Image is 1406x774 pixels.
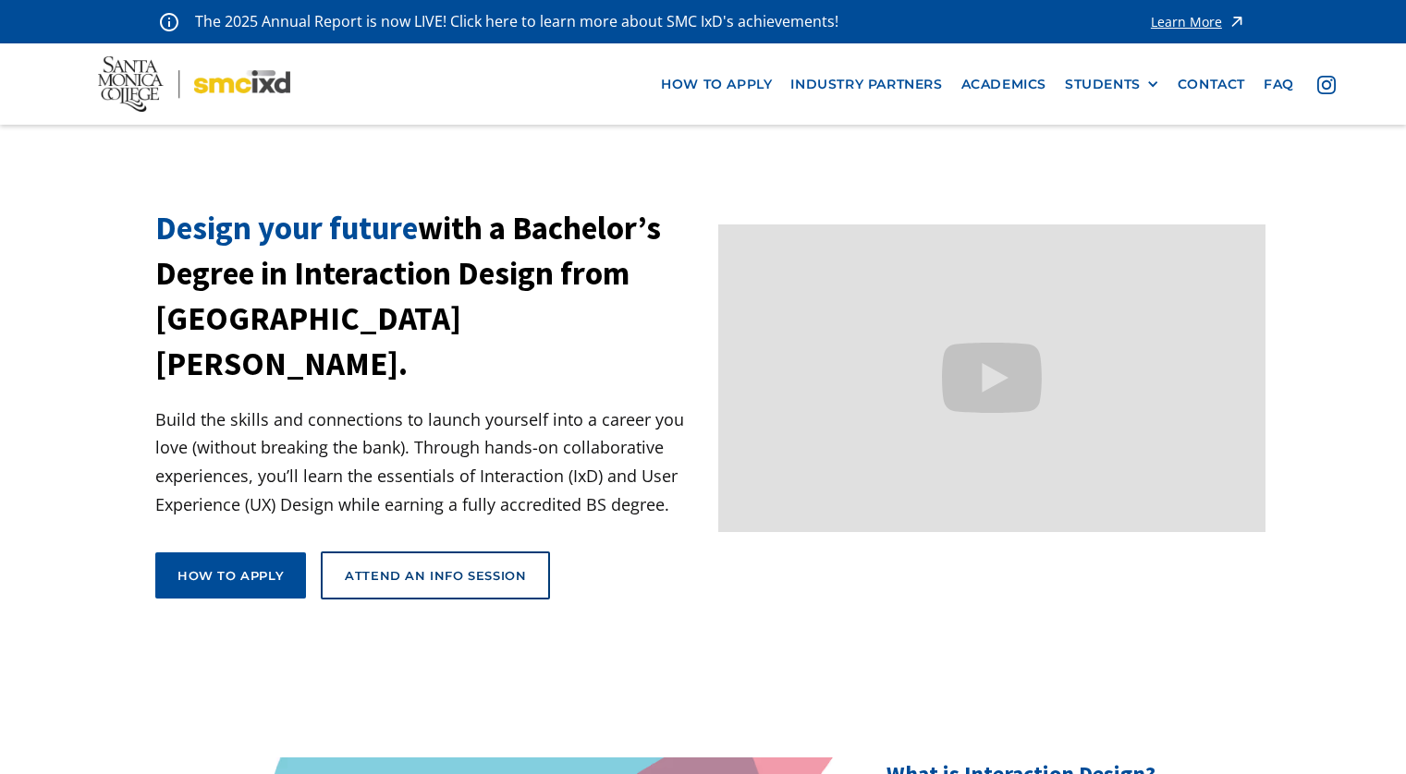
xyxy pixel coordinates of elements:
div: How to apply [177,567,284,584]
a: contact [1168,67,1254,102]
div: Learn More [1151,16,1222,29]
div: STUDENTS [1065,77,1141,92]
img: icon - instagram [1317,76,1336,94]
iframe: Design your future with a Bachelor's Degree in Interaction Design from Santa Monica College [718,224,1266,532]
p: Build the skills and connections to launch yourself into a career you love (without breaking the ... [155,405,703,518]
img: icon - arrow - alert [1228,9,1246,34]
p: The 2025 Annual Report is now LIVE! Click here to learn more about SMC IxD's achievements! [195,9,840,34]
span: Design your future [155,208,418,248]
h1: with a Bachelor’s Degree in Interaction Design from [GEOGRAPHIC_DATA][PERSON_NAME]. [155,206,703,387]
a: industry partners [781,67,951,102]
a: Learn More [1151,9,1246,34]
a: How to apply [155,552,306,599]
img: icon - information - alert [160,12,178,31]
div: Attend an Info Session [345,567,526,584]
a: Academics [952,67,1056,102]
a: faq [1254,67,1303,102]
div: STUDENTS [1065,77,1159,92]
a: how to apply [652,67,781,102]
a: Attend an Info Session [321,551,550,599]
img: Santa Monica College - SMC IxD logo [98,56,290,113]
